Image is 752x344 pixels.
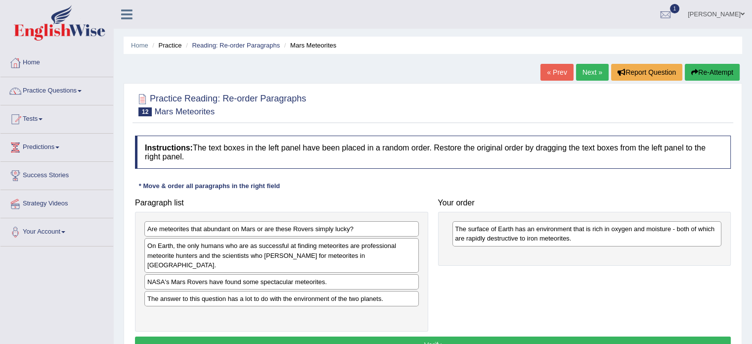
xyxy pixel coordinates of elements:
div: The surface of Earth has an environment that is rich in oxygen and moisture - both of which are r... [452,221,722,246]
a: Tests [0,105,113,130]
b: Instructions: [145,144,193,152]
span: 1 [670,4,680,13]
h4: Paragraph list [135,198,428,207]
small: Mars Meteorites [154,107,215,116]
a: Success Stories [0,162,113,187]
a: Your Account [0,218,113,243]
button: Report Question [611,64,682,81]
span: 12 [138,107,152,116]
h4: The text boxes in the left panel have been placed in a random order. Restore the original order b... [135,136,731,169]
h2: Practice Reading: Re-order Paragraphs [135,92,306,116]
a: Predictions [0,134,113,158]
div: * Move & order all paragraphs in the right field [135,181,284,191]
a: Reading: Re-order Paragraphs [192,42,280,49]
a: « Prev [540,64,573,81]
a: Next » [576,64,609,81]
a: Home [131,42,148,49]
a: Practice Questions [0,77,113,102]
div: NASA's Mars Rovers have found some spectacular meteorites. [144,274,419,290]
div: The answer to this question has a lot to do with the environment of the two planets. [144,291,419,306]
a: Home [0,49,113,74]
h4: Your order [438,198,731,207]
div: On Earth, the only humans who are as successful at finding meteorites are professional meteorite ... [144,238,419,272]
li: Mars Meteorites [282,41,336,50]
div: Are meteorites that abundant on Mars or are these Rovers simply lucky? [144,221,419,237]
li: Practice [150,41,181,50]
button: Re-Attempt [685,64,740,81]
a: Strategy Videos [0,190,113,215]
